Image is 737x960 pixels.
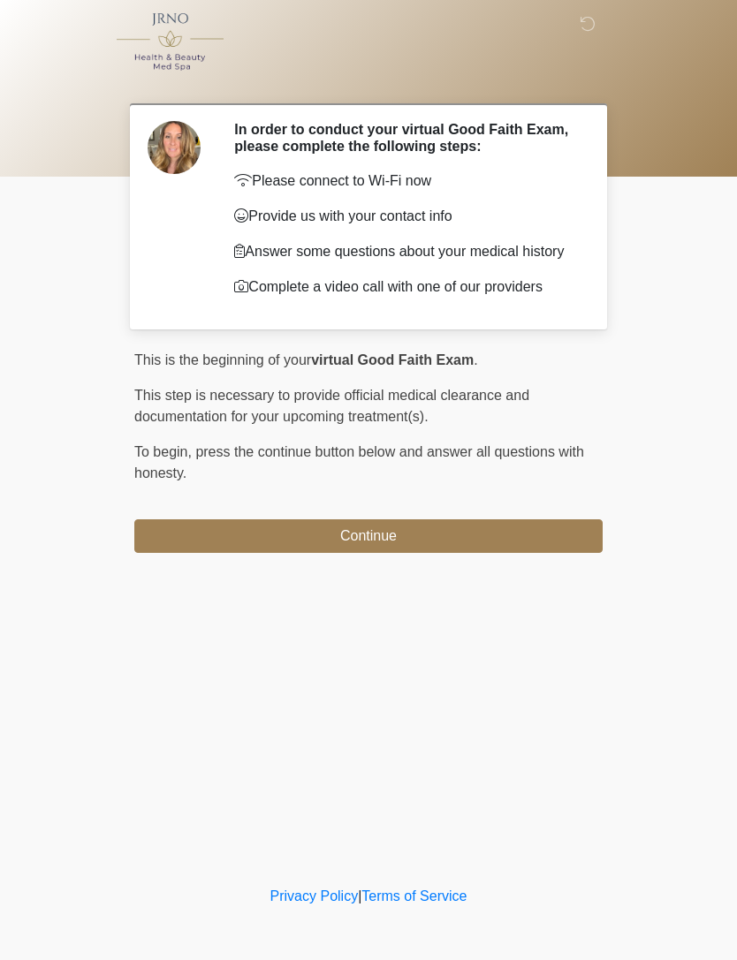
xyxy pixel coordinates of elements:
[474,352,477,367] span: .
[270,888,359,903] a: Privacy Policy
[134,388,529,424] span: This step is necessary to provide official medical clearance and documentation for your upcoming ...
[234,121,576,155] h2: In order to conduct your virtual Good Faith Exam, please complete the following steps:
[134,444,195,459] span: To begin,
[358,888,361,903] a: |
[117,13,224,71] img: JRNO Med Spa Logo
[361,888,467,903] a: Terms of Service
[311,352,474,367] strong: virtual Good Faith Exam
[134,352,311,367] span: This is the beginning of your
[234,276,576,298] p: Complete a video call with one of our providers
[148,121,201,174] img: Agent Avatar
[134,519,603,553] button: Continue
[234,206,576,227] p: Provide us with your contact info
[234,241,576,262] p: Answer some questions about your medical history
[134,444,584,480] span: press the continue button below and answer all questions with honesty.
[234,170,576,192] p: Please connect to Wi-Fi now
